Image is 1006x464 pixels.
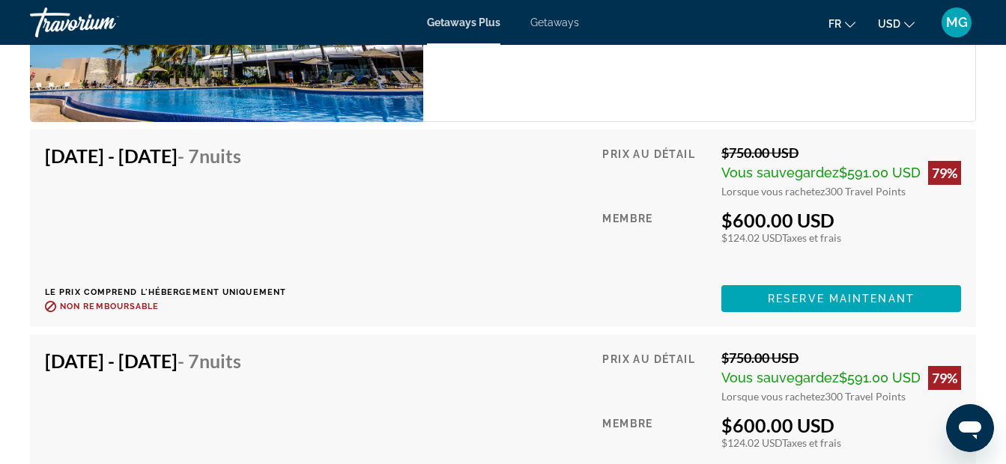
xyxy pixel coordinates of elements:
div: $750.00 USD [721,144,961,161]
span: $591.00 USD [839,370,921,385]
h4: [DATE] - [DATE] [45,349,275,372]
div: 79% [928,161,961,185]
div: $124.02 USD [721,231,961,244]
button: User Menu [937,7,976,38]
span: fr [828,18,841,30]
a: Travorium [30,3,180,42]
button: Change currency [878,13,915,34]
span: Lorsque vous rachetez [721,390,825,403]
h4: [DATE] - [DATE] [45,144,275,167]
span: - 7 [178,349,241,372]
div: $600.00 USD [721,209,961,231]
button: Change language [828,13,855,34]
span: USD [878,18,900,30]
span: Lorsque vous rachetez [721,185,825,198]
span: Non remboursable [60,302,160,311]
a: Getaways [530,16,579,28]
div: 79% [928,366,961,390]
span: $591.00 USD [839,165,921,180]
div: $750.00 USD [721,349,961,366]
span: Vous sauvegardez [721,370,839,385]
div: Prix au détail [602,144,710,198]
span: 300 Travel Points [825,185,906,198]
span: 300 Travel Points [825,390,906,403]
span: Taxes et frais [782,436,841,449]
div: Prix au détail [602,349,710,403]
span: Taxes et frais [782,231,841,244]
a: Getaways Plus [427,16,500,28]
p: Le prix comprend l'hébergement uniquement [45,287,286,297]
div: $124.02 USD [721,436,961,449]
div: Membre [602,209,710,274]
span: Vous sauvegardez [721,165,839,180]
span: Reserve maintenant [768,293,915,305]
div: $600.00 USD [721,414,961,436]
span: nuits [199,349,241,372]
span: nuits [199,144,241,167]
span: - 7 [178,144,241,167]
button: Reserve maintenant [721,285,961,312]
span: MG [946,15,968,30]
iframe: Bouton de lancement de la fenêtre de messagerie [946,404,994,452]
